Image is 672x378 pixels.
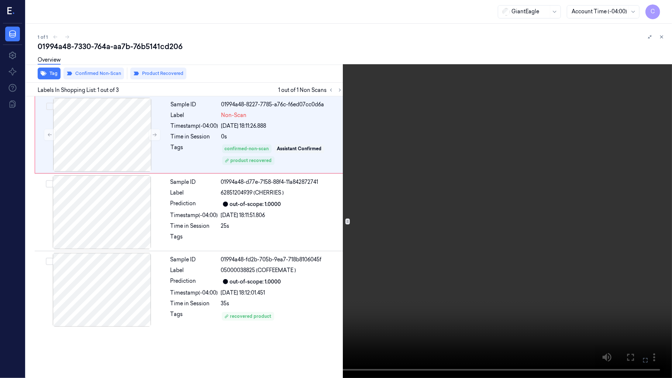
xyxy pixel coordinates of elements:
div: Time in Session [170,222,218,230]
span: 1 out of 1 Non Scans [278,86,344,94]
div: out-of-scope: 1.0000 [230,200,281,208]
div: Sample ID [171,101,218,109]
div: Prediction [170,200,218,209]
div: 0s [221,133,342,141]
span: 62851204939 (CHERRIES ) [221,189,284,197]
a: Overview [38,56,61,65]
div: Assistant Confirmed [277,145,322,152]
div: Time in Session [171,133,218,141]
div: Tags [170,310,218,322]
div: [DATE] 18:11:26.888 [221,122,342,130]
div: confirmed-non-scan [225,145,269,152]
span: Labels In Shopping List: 1 out of 3 [38,86,119,94]
div: 25s [221,222,343,230]
button: C [645,4,660,19]
div: [DATE] 18:11:51.806 [221,212,343,219]
button: Select row [46,180,53,188]
button: Select row [46,103,54,110]
div: Tags [170,233,218,245]
button: Confirmed Non-Scan [63,68,124,79]
div: 01994a48-8227-7785-a76c-f6ed07cc0d6a [221,101,342,109]
div: Prediction [170,277,218,286]
div: Time in Session [170,300,218,307]
span: Non-Scan [221,111,247,119]
div: recovered product [224,313,272,320]
div: 01994a48-7330-764a-aa7b-76b5141cd206 [38,41,666,52]
button: Product Recovered [130,68,186,79]
div: [DATE] 18:12:01.451 [221,289,343,297]
div: Label [170,189,218,197]
div: 35s [221,300,343,307]
div: Tags [171,144,218,166]
span: 05000038825 (COFFEEMATE ) [221,267,296,274]
div: Label [170,267,218,274]
div: Sample ID [170,256,218,264]
span: 1 of 1 [38,34,48,40]
div: Label [171,111,218,119]
div: out-of-scope: 1.0000 [230,278,281,286]
div: Sample ID [170,178,218,186]
div: 01994a48-d77e-7158-88f4-11a842872741 [221,178,343,186]
div: Timestamp (-04:00) [170,212,218,219]
div: Timestamp (-04:00) [170,289,218,297]
div: 01994a48-fd2b-705b-9ea7-718b8106045f [221,256,343,264]
div: product recovered [225,157,272,164]
button: Tag [38,68,61,79]
div: Timestamp (-04:00) [171,122,218,130]
button: Select row [46,258,53,265]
